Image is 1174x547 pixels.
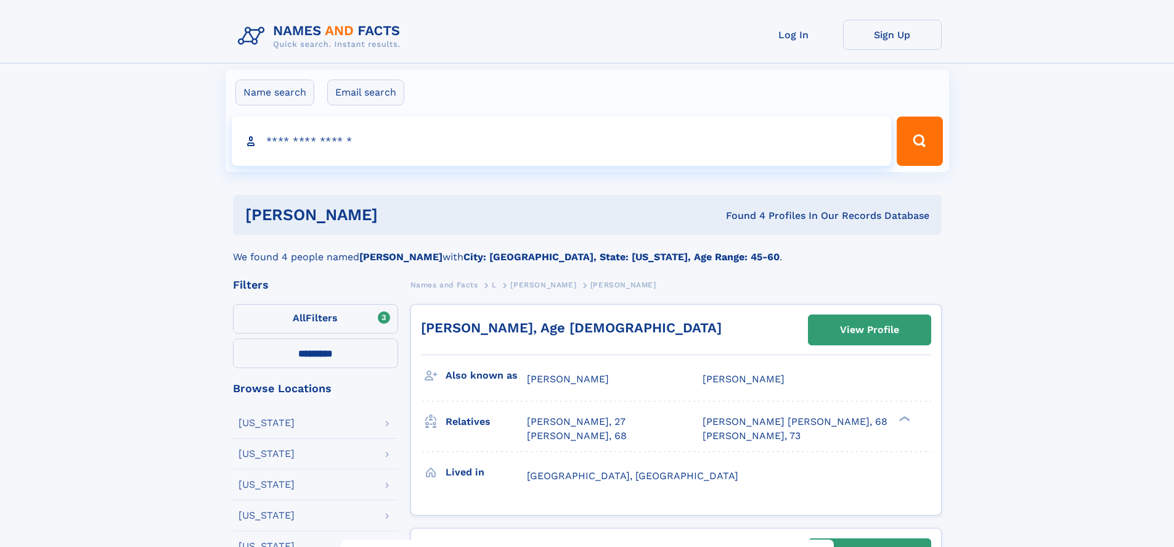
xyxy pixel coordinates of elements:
[896,415,911,423] div: ❯
[703,429,801,443] a: [PERSON_NAME], 73
[446,462,527,483] h3: Lived in
[492,281,497,289] span: L
[510,277,576,292] a: [PERSON_NAME]
[510,281,576,289] span: [PERSON_NAME]
[245,207,552,223] h1: [PERSON_NAME]
[359,251,442,263] b: [PERSON_NAME]
[421,320,722,335] a: [PERSON_NAME], Age [DEMOGRAPHIC_DATA]
[238,480,295,490] div: [US_STATE]
[235,80,314,105] label: Name search
[744,20,843,50] a: Log In
[238,511,295,520] div: [US_STATE]
[843,20,942,50] a: Sign Up
[293,312,306,324] span: All
[809,315,931,345] a: View Profile
[232,117,892,166] input: search input
[233,304,398,334] label: Filters
[233,279,398,290] div: Filters
[410,277,478,292] a: Names and Facts
[527,415,626,429] a: [PERSON_NAME], 27
[463,251,780,263] b: City: [GEOGRAPHIC_DATA], State: [US_STATE], Age Range: 45-60
[552,209,929,223] div: Found 4 Profiles In Our Records Database
[238,449,295,459] div: [US_STATE]
[527,429,627,443] a: [PERSON_NAME], 68
[233,235,942,265] div: We found 4 people named with .
[446,365,527,386] h3: Also known as
[703,373,785,385] span: [PERSON_NAME]
[703,415,887,429] a: [PERSON_NAME] [PERSON_NAME], 68
[446,411,527,432] h3: Relatives
[840,316,899,344] div: View Profile
[238,418,295,428] div: [US_STATE]
[527,470,738,482] span: [GEOGRAPHIC_DATA], [GEOGRAPHIC_DATA]
[590,281,656,289] span: [PERSON_NAME]
[897,117,942,166] button: Search Button
[233,383,398,394] div: Browse Locations
[233,20,410,53] img: Logo Names and Facts
[327,80,404,105] label: Email search
[492,277,497,292] a: L
[527,373,609,385] span: [PERSON_NAME]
